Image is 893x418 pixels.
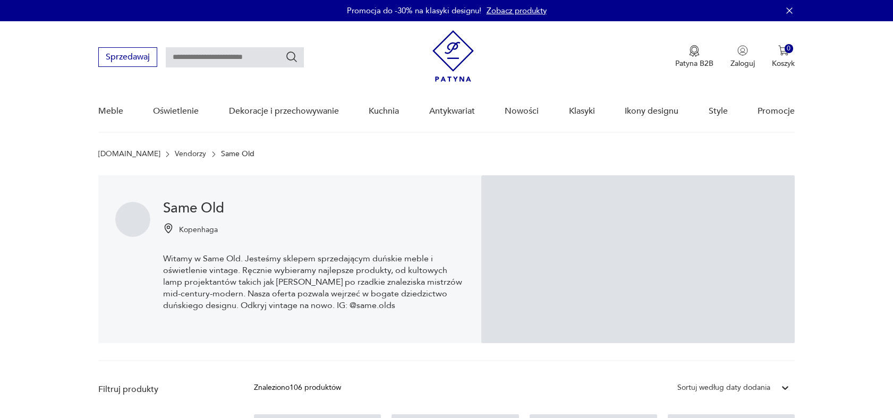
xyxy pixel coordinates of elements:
[569,91,595,132] a: Klasyki
[677,382,770,394] div: Sortuj według daty dodania
[758,91,795,132] a: Promocje
[429,91,475,132] a: Antykwariat
[254,382,341,394] div: Znaleziono 106 produktów
[778,45,789,56] img: Ikona koszyka
[625,91,678,132] a: Ikony designu
[432,30,474,82] img: Patyna - sklep z meblami i dekoracjami vintage
[785,44,794,53] div: 0
[163,253,464,311] p: Witamy w Same Old. Jesteśmy sklepem sprzedającym duńskie meble i oświetlenie vintage. Ręcznie wyb...
[98,47,157,67] button: Sprzedawaj
[98,383,228,395] p: Filtruj produkty
[221,150,254,158] p: Same Old
[229,91,339,132] a: Dekoracje i przechowywanie
[730,58,755,69] p: Zaloguj
[675,45,713,69] a: Ikona medaluPatyna B2B
[98,91,123,132] a: Meble
[487,5,547,16] a: Zobacz produkty
[163,223,174,234] img: Ikonka pinezki mapy
[772,58,795,69] p: Koszyk
[98,54,157,62] a: Sprzedawaj
[175,150,206,158] a: Vendorzy
[675,58,713,69] p: Patyna B2B
[153,91,199,132] a: Oświetlenie
[689,45,700,57] img: Ikona medalu
[369,91,399,132] a: Kuchnia
[163,202,464,215] h1: Same Old
[98,150,160,158] a: [DOMAIN_NAME]
[730,45,755,69] button: Zaloguj
[737,45,748,56] img: Ikonka użytkownika
[709,91,728,132] a: Style
[179,225,218,235] p: Kopenhaga
[347,5,481,16] p: Promocja do -30% na klasyki designu!
[675,45,713,69] button: Patyna B2B
[285,50,298,63] button: Szukaj
[505,91,539,132] a: Nowości
[772,45,795,69] button: 0Koszyk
